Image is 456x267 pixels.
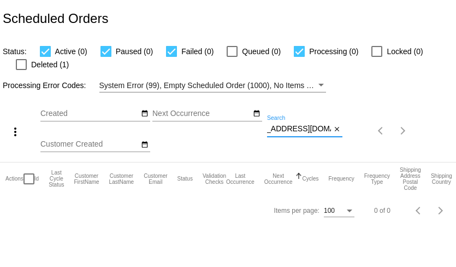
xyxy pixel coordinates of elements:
button: Change sorting for NextOccurrenceUtc [264,173,293,185]
button: Change sorting for Status [177,176,193,182]
button: Change sorting for LastProcessingCycleId [49,170,64,188]
mat-header-cell: Actions [5,162,23,195]
mat-icon: more_vert [9,125,22,138]
span: Queued (0) [242,45,281,58]
mat-select: Filter by Processing Error Codes [99,79,326,92]
input: Next Occurrence [152,109,251,118]
mat-icon: close [333,125,341,134]
button: Change sorting for CustomerFirstName [74,173,99,185]
mat-icon: date_range [253,109,260,118]
input: Customer Created [40,140,139,149]
mat-icon: date_range [141,141,149,149]
span: Locked (0) [387,45,423,58]
span: Processing (0) [309,45,358,58]
button: Previous page [408,200,430,222]
button: Change sorting for Frequency [328,176,354,182]
span: Deleted (1) [31,58,69,71]
div: Items per page: [274,207,319,214]
button: Change sorting for ShippingPostcode [400,167,421,191]
mat-header-cell: Validation Checks [203,162,226,195]
span: Active (0) [55,45,87,58]
input: Search [267,125,331,133]
button: Next page [430,200,452,222]
span: Status: [3,47,27,56]
mat-select: Items per page: [324,207,354,215]
input: Created [40,109,139,118]
button: Change sorting for CustomerLastName [109,173,134,185]
div: 0 of 0 [374,207,390,214]
button: Change sorting for Cycles [302,176,318,182]
button: Change sorting for CustomerEmail [144,173,167,185]
button: Change sorting for FrequencyType [364,173,390,185]
button: Next page [392,120,414,142]
h2: Scheduled Orders [3,11,108,26]
button: Previous page [370,120,392,142]
button: Change sorting for LastOccurrenceUtc [226,173,254,185]
button: Change sorting for ShippingCountry [431,173,452,185]
button: Change sorting for Id [34,176,39,182]
span: Processing Error Codes: [3,81,86,90]
mat-icon: date_range [141,109,149,118]
span: 100 [324,207,335,214]
button: Clear [331,124,342,135]
span: Failed (0) [181,45,214,58]
span: Paused (0) [116,45,153,58]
